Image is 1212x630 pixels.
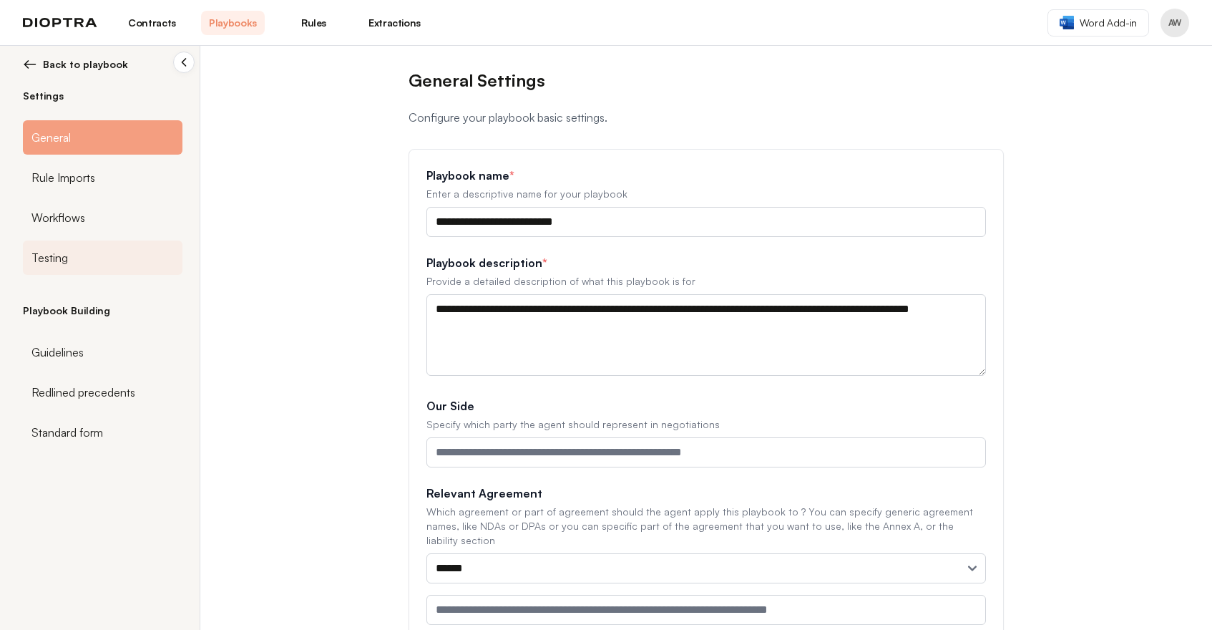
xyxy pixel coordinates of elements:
button: Back to playbook [23,57,182,72]
img: word [1060,16,1074,29]
a: Extractions [363,11,426,35]
img: logo [23,18,97,28]
img: left arrow [23,57,37,72]
span: Rule Imports [31,169,95,186]
label: Playbook name [426,167,986,184]
a: Playbooks [201,11,265,35]
span: General [31,129,71,146]
button: Profile menu [1160,9,1189,37]
span: Word Add-in [1080,16,1137,30]
span: Testing [31,249,68,266]
a: Rules [282,11,346,35]
a: Word Add-in [1047,9,1149,37]
h1: General Settings [409,69,1004,92]
label: Our Side [426,397,986,415]
span: Back to playbook [43,57,128,72]
p: Specify which party the agent should represent in negotiations [426,417,986,432]
p: Configure your playbook basic settings. [409,109,1004,126]
span: Guidelines [31,344,84,361]
h2: Settings [23,89,182,103]
p: Which agreement or part of agreement should the agent apply this playbook to ? You can specify ge... [426,505,986,548]
span: Redlined precedents [31,384,135,401]
h2: Playbook Building [23,304,182,318]
label: Playbook description [426,254,986,271]
span: Standard form [31,424,103,441]
button: Collapse sidebar [173,52,195,73]
p: Enter a descriptive name for your playbook [426,187,986,201]
span: Workflows [31,209,85,226]
a: Contracts [120,11,184,35]
label: Relevant Agreement [426,485,986,502]
p: Provide a detailed description of what this playbook is for [426,274,986,289]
